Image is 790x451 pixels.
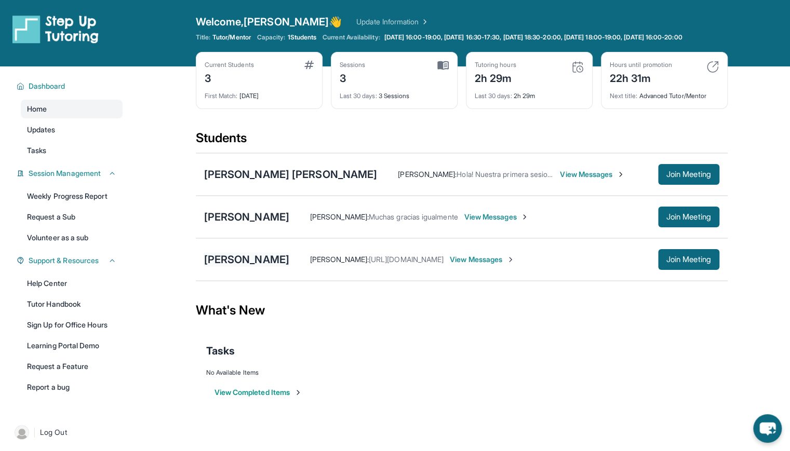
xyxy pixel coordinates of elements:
div: Hours until promotion [610,61,672,69]
span: Dashboard [29,81,65,91]
div: Current Students [205,61,254,69]
span: Join Meeting [666,171,711,177]
span: View Messages [560,169,625,180]
span: | [33,426,36,439]
span: [PERSON_NAME] : [310,212,369,221]
button: chat-button [753,414,782,443]
button: Dashboard [24,81,116,91]
a: Sign Up for Office Hours [21,316,123,334]
a: |Log Out [10,421,123,444]
a: Home [21,100,123,118]
span: [DATE] 16:00-19:00, [DATE] 16:30-17:30, [DATE] 18:30-20:00, [DATE] 18:00-19:00, [DATE] 16:00-20:00 [384,33,682,42]
button: Join Meeting [658,207,719,227]
span: Log Out [40,427,67,438]
a: Tutor Handbook [21,295,123,313]
div: 22h 31m [610,69,672,86]
span: Join Meeting [666,214,711,220]
span: Last 30 days : [475,92,512,100]
img: logo [12,15,99,44]
div: 2h 29m [475,86,584,100]
a: Weekly Progress Report [21,187,123,206]
span: Current Availability: [323,33,380,42]
span: Tutor/Mentor [212,33,251,42]
span: [PERSON_NAME] : [398,170,457,179]
span: Title: [196,33,210,42]
div: 3 [340,69,366,86]
div: Students [196,130,728,153]
span: Next title : [610,92,638,100]
span: Join Meeting [666,256,711,263]
span: Tasks [27,145,46,156]
div: 2h 29m [475,69,516,86]
span: Support & Resources [29,255,99,266]
div: [PERSON_NAME] [204,210,289,224]
div: Tutoring hours [475,61,516,69]
img: Chevron Right [419,17,429,27]
a: Help Center [21,274,123,293]
a: Learning Portal Demo [21,336,123,355]
span: Tasks [206,344,235,358]
span: View Messages [450,254,515,265]
span: Capacity: [257,33,286,42]
button: Join Meeting [658,164,719,185]
span: First Match : [205,92,238,100]
span: Welcome, [PERSON_NAME] 👋 [196,15,342,29]
span: Updates [27,125,56,135]
img: card [304,61,314,69]
a: Request a Sub [21,208,123,226]
div: [DATE] [205,86,314,100]
span: View Messages [464,212,529,222]
div: Sessions [340,61,366,69]
img: card [571,61,584,73]
span: Last 30 days : [340,92,377,100]
img: user-img [15,425,29,440]
a: Volunteer as a sub [21,228,123,247]
img: Chevron-Right [617,170,625,179]
div: [PERSON_NAME] [204,252,289,267]
div: 3 Sessions [340,86,449,100]
span: Session Management [29,168,101,179]
div: 3 [205,69,254,86]
img: Chevron-Right [506,255,515,264]
div: Advanced Tutor/Mentor [610,86,719,100]
div: What's New [196,288,728,333]
button: Join Meeting [658,249,719,270]
span: 1 Students [287,33,316,42]
img: card [437,61,449,70]
button: View Completed Items [215,387,302,398]
button: Support & Resources [24,255,116,266]
a: Report a bug [21,378,123,397]
div: No Available Items [206,368,717,377]
span: Home [27,104,47,114]
span: [URL][DOMAIN_NAME] [369,255,444,264]
img: Chevron-Right [520,213,529,221]
span: [PERSON_NAME] : [310,255,369,264]
a: Update Information [356,17,429,27]
a: Updates [21,120,123,139]
span: Muchas gracias igualmente [369,212,458,221]
button: Session Management [24,168,116,179]
a: Tasks [21,141,123,160]
a: Request a Feature [21,357,123,376]
img: card [706,61,719,73]
a: [DATE] 16:00-19:00, [DATE] 16:30-17:30, [DATE] 18:30-20:00, [DATE] 18:00-19:00, [DATE] 16:00-20:00 [382,33,685,42]
div: [PERSON_NAME] [PERSON_NAME] [204,167,378,182]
